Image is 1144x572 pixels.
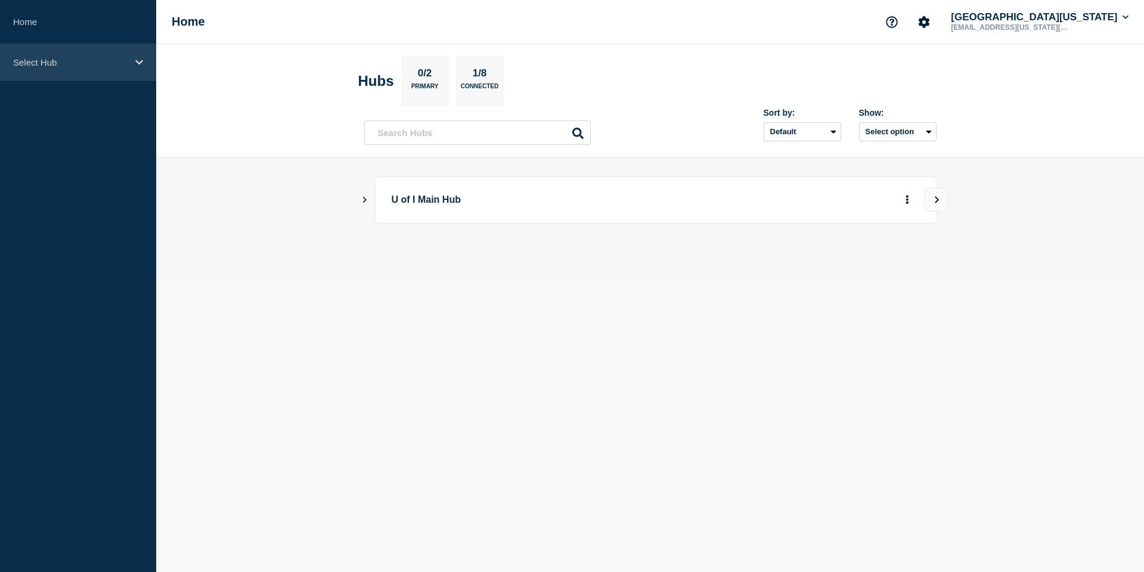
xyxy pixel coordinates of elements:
[859,108,937,118] div: Show:
[764,108,841,118] div: Sort by:
[358,73,394,89] h2: Hubs
[411,83,439,95] p: Primary
[172,15,205,29] h1: Home
[879,10,904,35] button: Support
[948,11,1131,23] button: [GEOGRAPHIC_DATA][US_STATE]
[859,122,937,141] button: Select option
[948,23,1072,32] p: [EMAIL_ADDRESS][US_STATE][DOMAIN_NAME]
[924,188,948,212] button: View
[912,10,937,35] button: Account settings
[364,120,591,145] input: Search Hubs
[392,189,721,211] p: U of I Main Hub
[362,196,368,205] button: Show Connected Hubs
[413,67,436,83] p: 0/2
[13,57,128,67] p: Select Hub
[461,83,498,95] p: Connected
[764,122,841,141] select: Sort by
[900,189,915,211] button: More actions
[468,67,491,83] p: 1/8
